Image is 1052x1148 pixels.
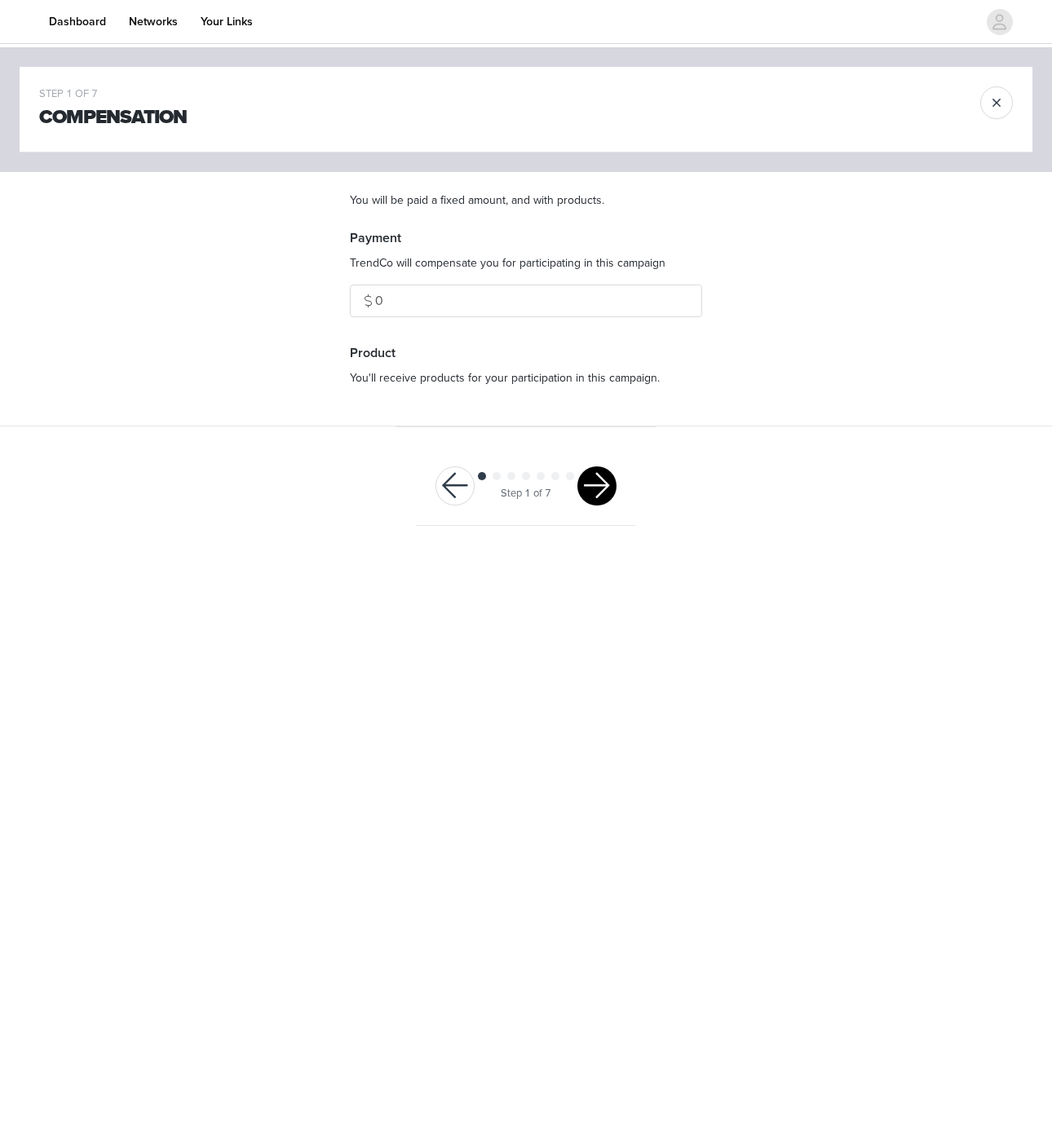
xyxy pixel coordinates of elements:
[350,254,702,272] p: TrendCo will compensate you for participating in this campaign
[119,3,188,40] a: Networks
[350,369,702,386] p: You'll receive products for your participation in this campaign.
[39,86,187,103] div: STEP 1 OF 7
[350,343,702,363] h4: Product
[501,486,551,502] div: Step 1 of 7
[992,9,1007,35] div: avatar
[39,103,187,132] h1: Compensation
[350,228,702,248] h4: Payment
[191,3,263,40] a: Your Links
[39,3,116,40] a: Dashboard
[350,192,702,209] p: You will be paid a fixed amount, and with products.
